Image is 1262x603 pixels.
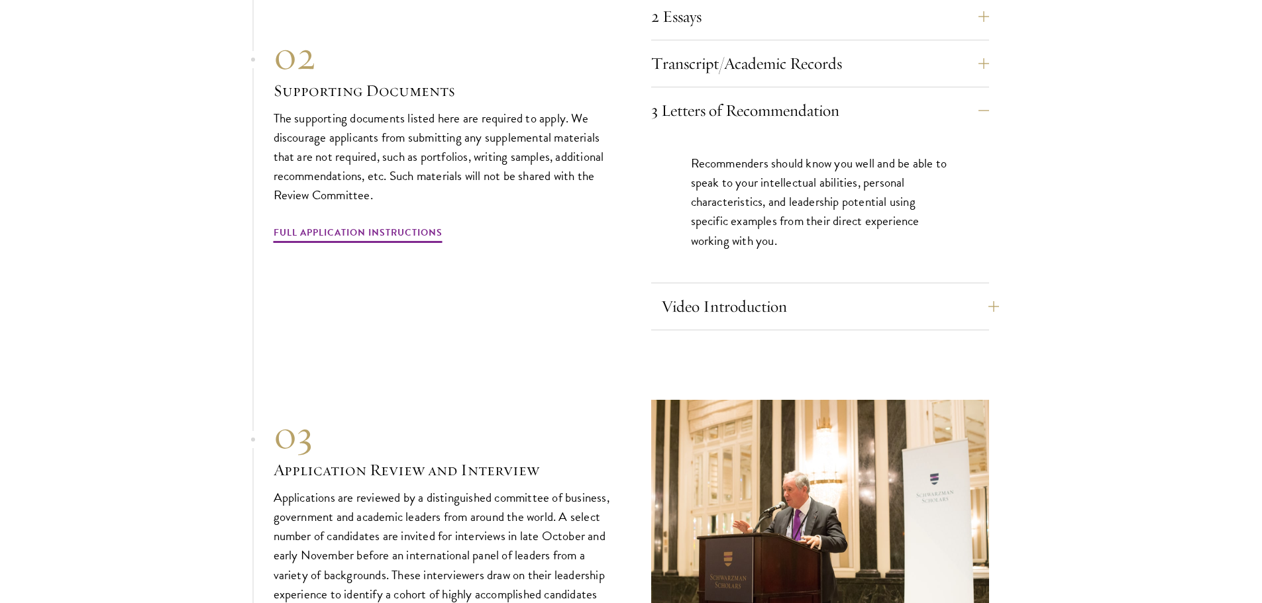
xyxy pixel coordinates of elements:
[274,459,611,481] h3: Application Review and Interview
[274,79,611,102] h3: Supporting Documents
[274,32,611,79] div: 02
[651,95,989,126] button: 3 Letters of Recommendation
[274,411,611,459] div: 03
[274,109,611,205] p: The supporting documents listed here are required to apply. We discourage applicants from submitt...
[651,1,989,32] button: 2 Essays
[691,154,949,250] p: Recommenders should know you well and be able to speak to your intellectual abilities, personal c...
[651,48,989,79] button: Transcript/Academic Records
[661,291,999,322] button: Video Introduction
[274,224,443,245] a: Full Application Instructions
